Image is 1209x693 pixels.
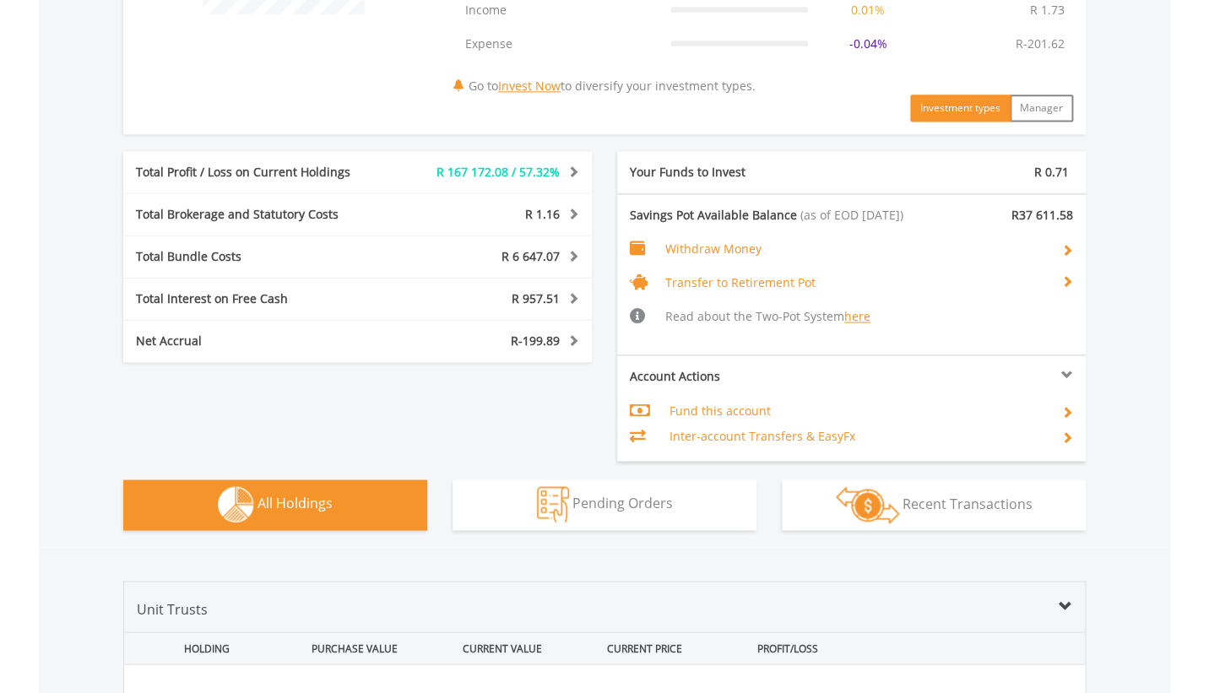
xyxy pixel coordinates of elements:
button: Recent Transactions [782,479,1086,530]
span: Transfer to Retirement Pot [665,274,816,290]
button: Manager [1010,95,1073,122]
span: Savings Pot Available Balance [630,207,797,223]
div: R37 611.58 [968,207,1086,224]
span: All Holdings [258,494,333,512]
img: holdings-wht.png [218,486,254,522]
div: Your Funds to Invest [617,164,852,181]
span: Withdraw Money [665,241,762,257]
td: Fund this account [670,398,1049,423]
div: Total Interest on Free Cash [123,290,397,307]
button: Investment types [910,95,1011,122]
div: Account Actions [617,368,852,385]
button: Pending Orders [453,479,756,530]
span: R 957.51 [512,290,560,306]
span: Recent Transactions [903,494,1033,512]
span: R 6 647.07 [501,248,560,264]
span: Pending Orders [572,494,673,512]
td: Inter-account Transfers & EasyFx [670,423,1049,448]
a: Invest Now [498,78,561,94]
td: R-201.62 [1007,27,1073,61]
img: pending_instructions-wht.png [537,486,569,522]
div: Total Profit / Loss on Current Holdings [123,164,397,181]
div: Total Brokerage and Statutory Costs [123,206,397,223]
span: Read about the Two-Pot System [665,308,870,324]
div: Total Bundle Costs [123,248,397,265]
div: CURRENT PRICE [577,632,712,663]
span: Unit Trusts [137,599,208,618]
span: R 1.16 [525,206,560,222]
td: -0.04% [816,27,919,61]
span: R 167 172.08 / 57.32% [436,164,560,180]
div: Net Accrual [123,333,397,349]
td: Expense [457,27,662,61]
div: CURRENT VALUE [430,632,574,663]
img: transactions-zar-wht.png [836,486,899,523]
button: All Holdings [123,479,427,530]
div: PURCHASE VALUE [282,632,426,663]
span: (as of EOD [DATE]) [800,207,903,223]
a: here [844,308,870,324]
span: R 0.71 [1034,164,1069,180]
div: HOLDING [125,632,279,663]
div: PROFIT/LOSS [715,632,859,663]
span: R-199.89 [511,333,560,349]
